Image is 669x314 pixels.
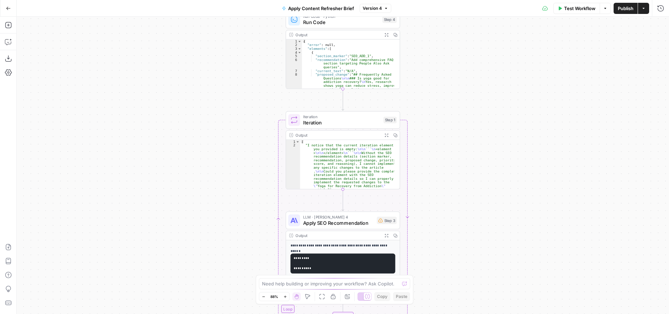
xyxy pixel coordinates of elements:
div: LoopIterationIterationStep 1Output[ "I notice that the current iteration element you provided is ... [286,111,400,190]
span: Run Code [303,18,379,26]
g: Edge from step_1 to step_3 [342,189,344,210]
div: 2 [286,144,300,192]
span: LLM · [PERSON_NAME] 4 [303,214,374,220]
div: 6 [286,58,302,69]
span: Test Workflow [564,5,595,12]
span: 88% [270,294,278,299]
span: Toggle code folding, rows 1 through 5 [295,140,300,144]
div: Step 1 [383,117,397,123]
div: Output [295,32,379,38]
div: Output [295,232,379,238]
span: Iteration [303,119,380,126]
div: Output [295,132,379,138]
div: 1 [286,39,302,43]
div: 5 [286,54,302,58]
div: Step 3 [377,217,397,224]
span: Paste [396,293,407,300]
button: Apply Content Refresher Brief [278,3,358,14]
div: 7 [286,69,302,73]
div: 2 [286,43,302,47]
button: Publish [614,3,638,14]
span: Toggle code folding, rows 4 through 12 [298,51,302,54]
span: Iteration [303,114,380,120]
span: Publish [618,5,633,12]
div: 1 [286,140,300,144]
span: Copy [377,293,387,300]
div: 3 [286,47,302,51]
button: Version 4 [360,4,391,13]
button: Test Workflow [553,3,600,14]
span: Toggle code folding, rows 3 through 31 [298,47,302,51]
div: Run Code · PythonRun CodeStep 4Output{ "error": null, "elements":[ { "section_marker":"SEO_ADD_1"... [286,11,400,89]
span: Apply SEO Recommendation [303,219,374,227]
span: Version 4 [363,5,382,12]
div: Step 4 [382,16,397,23]
button: Paste [393,292,410,301]
div: 4 [286,51,302,54]
span: Apply Content Refresher Brief [288,5,354,12]
div: 8 [286,73,302,143]
g: Edge from step_4 to step_1 [342,89,344,110]
span: Toggle code folding, rows 1 through 32 [298,39,302,43]
button: Copy [374,292,390,301]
